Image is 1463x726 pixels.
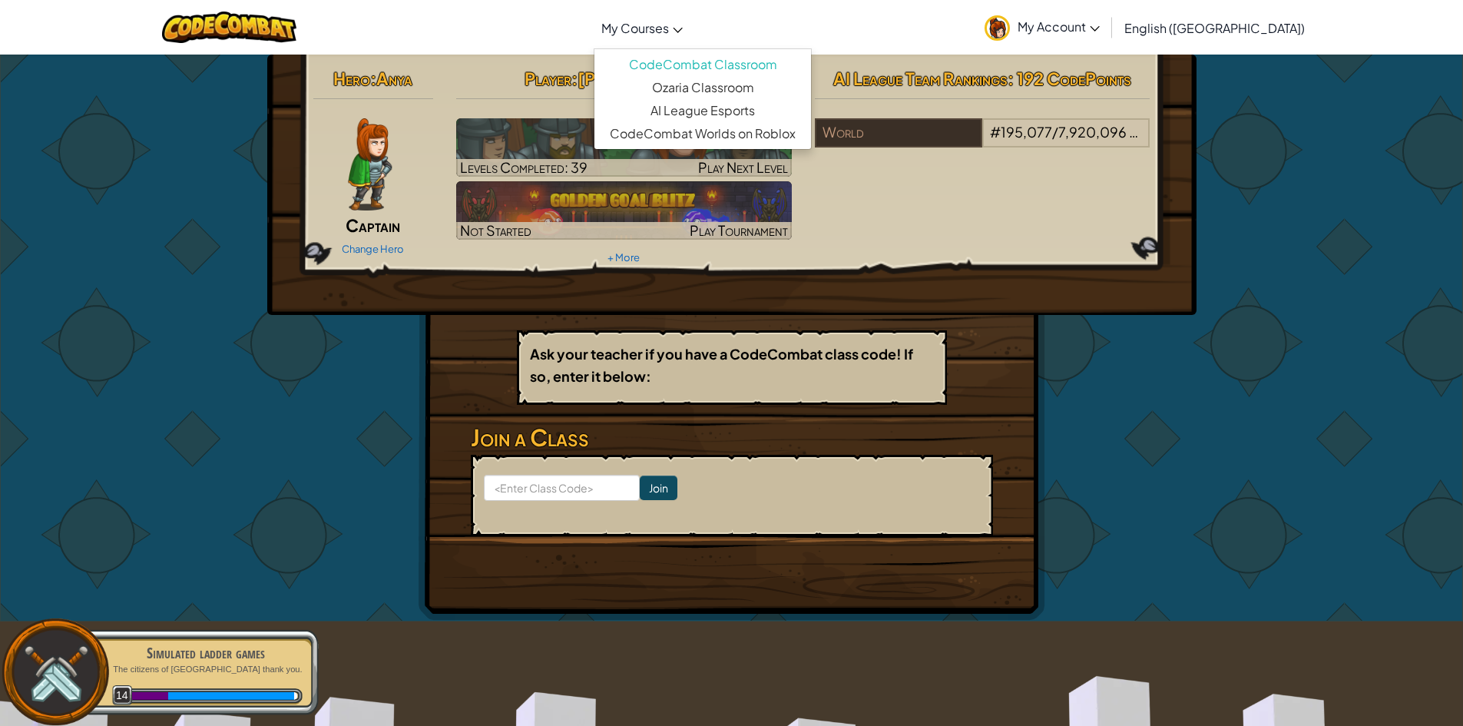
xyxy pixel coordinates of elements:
[990,123,1001,141] span: #
[456,118,792,177] a: Play Next Level
[815,133,1150,151] a: World#195,077/7,920,096players
[342,243,404,255] a: Change Hero
[1008,68,1131,89] span: : 192 CodePoints
[21,638,91,708] img: swords.png
[1001,123,1052,141] span: 195,077
[376,68,412,89] span: Anya
[456,122,792,157] h3: CS1
[1052,123,1058,141] span: /
[1124,20,1305,36] span: English ([GEOGRAPHIC_DATA])
[456,181,792,240] img: Golden Goal
[594,76,811,99] a: Ozaria Classroom
[525,68,571,89] span: Player
[578,68,723,89] span: [PERSON_NAME]
[640,476,677,500] input: Join
[698,158,788,176] span: Play Next Level
[370,68,376,89] span: :
[571,68,578,89] span: :
[484,475,640,501] input: <Enter Class Code>
[594,53,811,76] a: CodeCombat Classroom
[1018,18,1100,35] span: My Account
[690,221,788,239] span: Play Tournament
[985,15,1010,41] img: avatar
[109,642,303,664] div: Simulated ladder games
[112,685,133,706] span: 14
[977,3,1107,51] a: My Account
[460,158,588,176] span: Levels Completed: 39
[346,214,400,236] span: Captain
[109,664,303,675] p: The citizens of [GEOGRAPHIC_DATA] thank you.
[162,12,296,43] img: CodeCombat logo
[530,345,913,385] b: Ask your teacher if you have a CodeCombat class code! If so, enter it below:
[607,251,640,264] a: + More
[456,181,792,240] a: Not StartedPlay Tournament
[471,420,993,455] h3: Join a Class
[833,68,1008,89] span: AI League Team Rankings
[594,99,811,122] a: AI League Esports
[333,68,370,89] span: Hero
[1117,7,1312,48] a: English ([GEOGRAPHIC_DATA])
[456,118,792,177] img: CS1
[815,118,982,148] div: World
[594,122,811,145] a: CodeCombat Worlds on Roblox
[1058,123,1127,141] span: 7,920,096
[348,118,392,211] img: captain-pose.png
[460,221,531,239] span: Not Started
[594,7,690,48] a: My Courses
[601,20,669,36] span: My Courses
